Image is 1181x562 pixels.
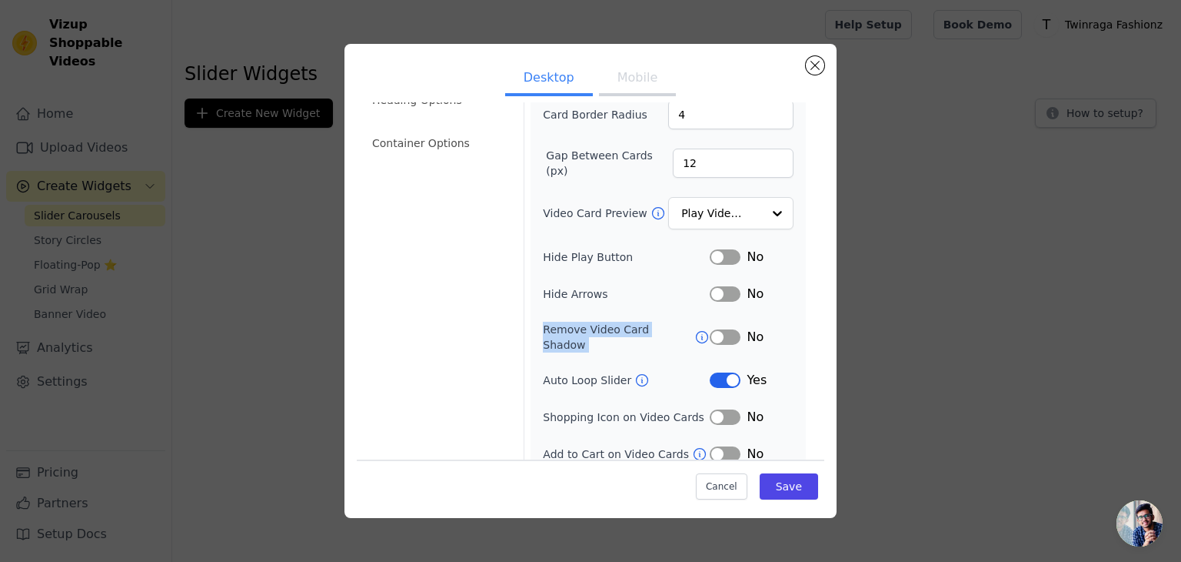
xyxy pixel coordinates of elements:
label: Hide Arrows [543,286,710,302]
li: Container Options [363,128,514,159]
label: Auto Loop Slider [543,373,634,388]
button: Desktop [505,62,593,96]
label: Shopping Icon on Video Cards [543,410,710,425]
button: Mobile [599,62,676,96]
label: Card Border Radius [543,107,647,122]
span: No [747,445,763,463]
label: Video Card Preview [543,206,650,221]
label: Hide Play Button [543,249,710,265]
button: Cancel [696,473,747,500]
label: Remove Video Card Shadow [543,322,694,353]
span: No [747,328,763,346]
span: Yes [747,371,767,390]
button: Save [760,473,818,500]
label: Add to Cart on Video Cards [543,447,692,462]
span: No [747,248,763,266]
div: Open chat [1116,500,1163,547]
span: No [747,408,763,427]
label: Gap Between Cards (px) [546,148,673,179]
button: Close modal [806,56,824,75]
span: No [747,285,763,303]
